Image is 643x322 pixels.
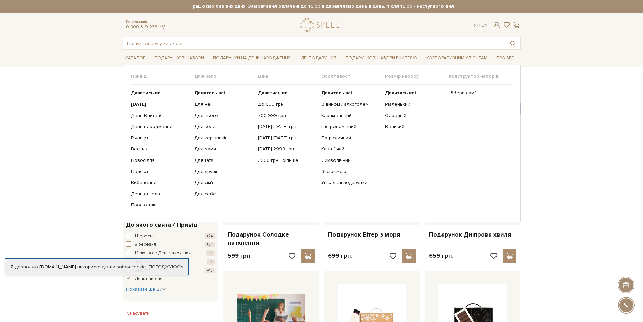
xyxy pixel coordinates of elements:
span: Розмір набору [385,73,449,79]
div: Я дозволяю [DOMAIN_NAME] використовувати [5,264,188,270]
a: Гастрономічний [321,124,380,130]
span: Ціна [258,73,321,79]
a: Новосілля [131,157,189,164]
button: Скасувати [123,308,154,319]
a: 3000 грн і більше [258,157,316,164]
a: Дивитись всі [385,90,444,96]
span: Для кого [194,73,258,79]
a: Подарунок Солодке натхнення [227,231,315,247]
span: +24 [205,233,215,239]
a: Для колег [194,124,253,130]
span: Конструктор наборів [449,73,512,79]
div: Ук [474,22,488,28]
a: Для керівників [194,135,253,141]
p: 699 грн. [328,252,352,260]
a: Карамельний [321,113,380,119]
a: Маленький [385,101,444,107]
span: Консультація: [126,20,166,24]
div: Каталог [123,65,521,222]
a: День народження [131,124,189,130]
a: [DATE] [131,101,189,107]
a: Ідеї подарунків [297,53,339,64]
button: Показати ще 27 [126,286,166,293]
button: Пошук товару у каталозі [505,37,520,49]
span: +4 [207,259,215,265]
a: Дивитись всі [131,90,189,96]
a: [DATE]-[DATE] грн [258,124,316,130]
a: файли cookie [115,264,146,270]
span: 14 лютого / День закоханих [135,250,190,257]
span: До якого свята / Привід [126,220,197,229]
a: З вином / алкоголем [321,101,380,107]
span: +11 [206,250,215,256]
a: Великий [385,124,444,130]
a: Для мами [194,146,253,152]
a: Середній [385,113,444,119]
span: Показати ще 27 [126,286,166,292]
a: Для неї [194,101,253,107]
a: Про Spell [493,53,520,64]
a: Дивитись всі [258,90,316,96]
span: Особливості [321,73,385,79]
button: 8 березня +24 [126,241,215,248]
a: [DATE]-2999 грн [258,146,316,152]
a: Подарунок Дніпрова хвиля [429,231,516,239]
a: Кава / чай [321,146,380,152]
a: Річниця [131,135,189,141]
a: Подарунки на День народження [210,53,293,64]
b: Дивитись всі [385,90,416,96]
a: Для друзів [194,169,253,175]
a: День Вчителя [131,113,189,119]
span: Для кого [126,303,153,312]
button: День вчителя [126,276,215,282]
a: День ангела [131,191,189,197]
button: 14 лютого / День закоханих +11 [126,250,215,257]
a: En [482,22,488,28]
a: Зі стрічкою [321,169,380,175]
a: Для сім'ї [194,180,253,186]
a: logo [300,18,342,32]
p: 599 грн. [227,252,252,260]
a: Дивитись всі [194,90,253,96]
span: Привід [131,73,194,79]
b: [DATE] [131,101,146,107]
a: Для тата [194,157,253,164]
a: Каталог [123,53,148,64]
a: Для нього [194,113,253,119]
a: Подарункові набори [152,53,207,64]
b: Дивитись всі [194,90,225,96]
button: 1 Вересня +24 [126,233,215,240]
a: До 699 грн [258,101,316,107]
a: [DATE]-[DATE] грн [258,135,316,141]
b: Дивитись всі [321,90,352,96]
a: Подарункові набори Вчителю [343,52,420,64]
a: Корпоративним клієнтам [424,53,490,64]
a: Погоджуюсь [149,264,183,270]
a: Просто так [131,202,189,208]
a: telegram [159,24,166,30]
a: Вибачення [131,180,189,186]
a: Весілля [131,146,189,152]
a: Для себе [194,191,253,197]
span: | [479,22,480,28]
b: Дивитись всі [131,90,162,96]
strong: Працюємо без вихідних. Замовлення оплачені до 16:00 відправляємо день в день, після 16:00 - насту... [123,3,521,9]
a: Дивитись всі [321,90,380,96]
a: Символічний [321,157,380,164]
a: 700-999 грн [258,113,316,119]
a: Унікальні подарунки [321,180,380,186]
a: "Збери сам" [449,90,507,96]
b: Дивитись всі [258,90,289,96]
span: +12 [205,268,215,273]
a: Подарунок Вітер з моря [328,231,416,239]
a: Патріотичний [321,135,380,141]
p: 659 грн. [429,252,453,260]
a: 0 800 319 233 [126,24,157,30]
input: Пошук товару у каталозі [123,37,505,49]
span: 1 Вересня [135,233,155,240]
span: День вчителя [135,276,162,282]
span: +24 [205,242,215,247]
span: 8 березня [135,241,156,248]
a: Подяка [131,169,189,175]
